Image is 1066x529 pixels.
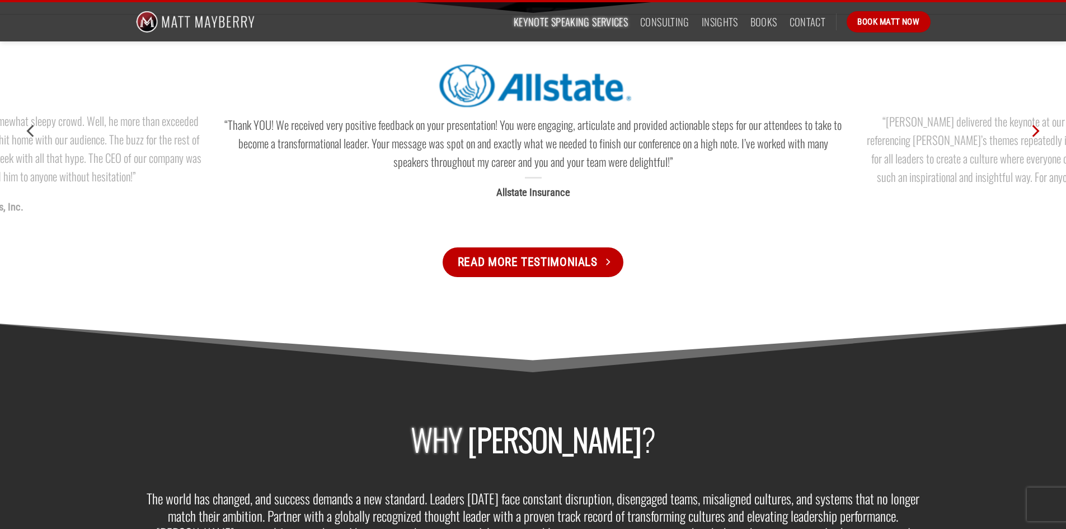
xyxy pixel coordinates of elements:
[443,247,623,277] a: Read More Testimonials
[468,416,641,462] span: [PERSON_NAME]
[496,186,570,198] strong: Allstate Insurance
[222,115,844,171] h4: “Thank YOU! We received very positive feedback on your presentation! You were engaging, articulat...
[702,12,738,32] a: Insights
[1025,114,1045,147] button: Next
[640,12,689,32] a: Consulting
[790,12,826,32] a: Contact
[847,11,930,32] a: Book Matt Now
[750,12,777,32] a: Books
[458,252,598,271] span: Read More Testimonials
[411,416,462,462] span: Why
[136,2,255,41] img: Matt Mayberry
[21,114,41,147] button: Previous
[144,420,922,457] h2: ?
[514,12,628,32] a: Keynote Speaking Services
[857,15,919,29] span: Book Matt Now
